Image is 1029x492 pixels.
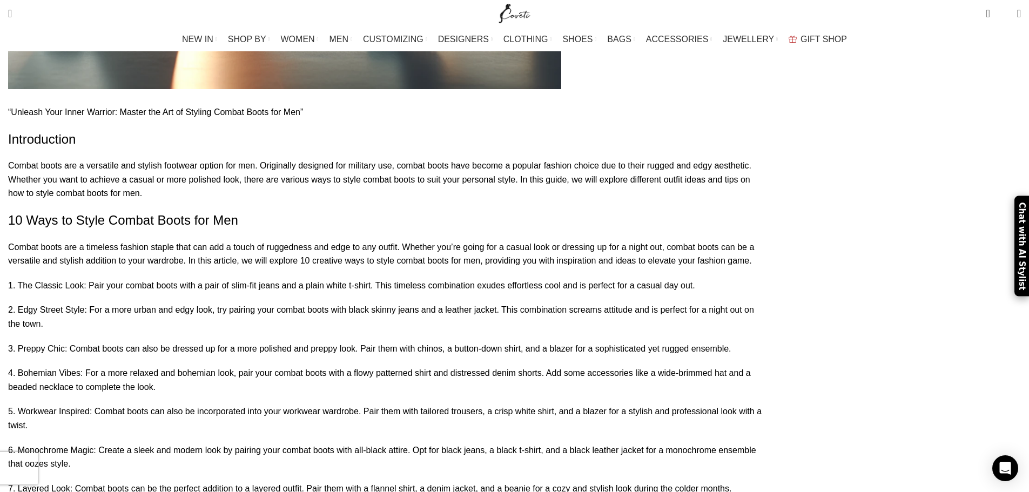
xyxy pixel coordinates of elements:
[281,34,315,44] span: WOMEN
[438,29,493,50] a: DESIGNERS
[801,34,847,44] span: GIFT SHOP
[503,29,552,50] a: CLOTHING
[8,405,764,432] p: 5. Workwear Inspired: Combat boots can also be incorporated into your workwear wardrobe. Pair the...
[329,34,349,44] span: MEN
[8,279,764,293] p: 1. The Classic Look: Pair your combat boots with a pair of slim-fit jeans and a plain white t-shi...
[8,130,764,149] h2: Introduction
[8,211,764,230] h2: 10 Ways to Style Combat Boots for Men
[723,34,774,44] span: JEWELLERY
[281,29,319,50] a: WOMEN
[182,34,213,44] span: NEW IN
[3,29,1026,50] div: Main navigation
[607,34,631,44] span: BAGS
[562,34,593,44] span: SHOES
[329,29,352,50] a: MEN
[987,5,995,14] span: 0
[8,105,764,119] p: “Unleash Your Inner Warrior: Master the Art of Styling Combat Boots for Men”
[646,29,712,50] a: ACCESSORIES
[992,455,1018,481] div: Open Intercom Messenger
[8,443,764,471] p: 6. Monochrome Magic: Create a sleek and modern look by pairing your combat boots with all-black a...
[228,29,270,50] a: SHOP BY
[363,34,423,44] span: CUSTOMIZING
[789,36,797,43] img: GiftBag
[8,342,764,356] p: 3. Preppy Chic: Combat boots can also be dressed up for a more polished and preppy look. Pair the...
[1000,11,1008,19] span: 0
[363,29,427,50] a: CUSTOMIZING
[998,3,1009,24] div: My Wishlist
[562,29,596,50] a: SHOES
[8,159,764,200] p: Combat boots are a versatile and stylish footwear option for men. Originally designed for militar...
[646,34,709,44] span: ACCESSORIES
[980,3,995,24] a: 0
[8,366,764,394] p: 4. Bohemian Vibes: For a more relaxed and bohemian look, pair your combat boots with a flowy patt...
[607,29,635,50] a: BAGS
[182,29,217,50] a: NEW IN
[496,8,533,17] a: Site logo
[438,34,489,44] span: DESIGNERS
[8,303,764,331] p: 2. Edgy Street Style: For a more urban and edgy look, try pairing your combat boots with black sk...
[3,3,17,24] a: Search
[503,34,548,44] span: CLOTHING
[723,29,778,50] a: JEWELLERY
[789,29,847,50] a: GIFT SHOP
[8,240,764,268] p: Combat boots are a timeless fashion staple that can add a touch of ruggedness and edge to any out...
[228,34,266,44] span: SHOP BY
